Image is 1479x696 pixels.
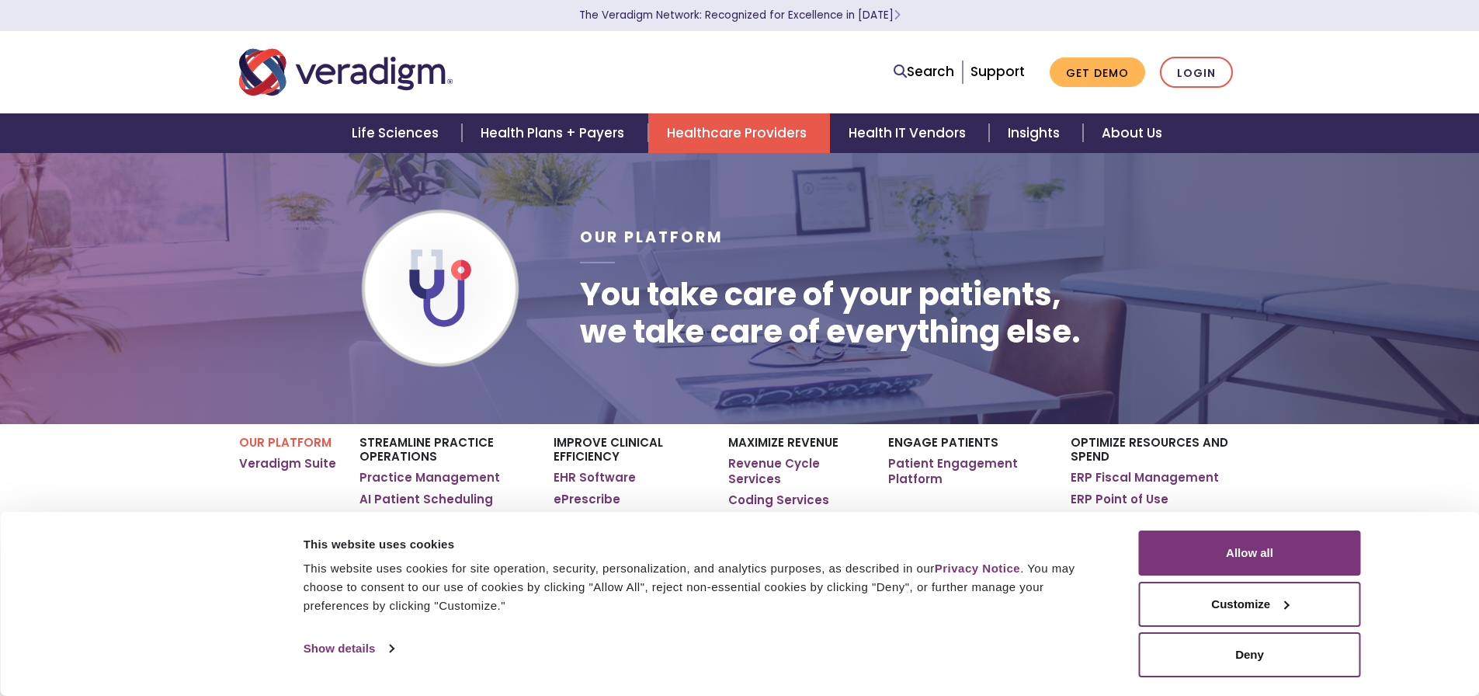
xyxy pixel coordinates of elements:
[989,113,1083,153] a: Insights
[1071,470,1219,485] a: ERP Fiscal Management
[239,47,453,98] img: Veradigm logo
[1139,632,1361,677] button: Deny
[894,8,901,23] span: Learn More
[1139,582,1361,627] button: Customize
[304,637,394,660] a: Show details
[1083,113,1181,153] a: About Us
[935,562,1020,575] a: Privacy Notice
[648,113,830,153] a: Healthcare Providers
[1139,531,1361,576] button: Allow all
[579,8,901,23] a: The Veradigm Network: Recognized for Excellence in [DATE]Learn More
[333,113,462,153] a: Life Sciences
[580,227,724,248] span: Our Platform
[359,470,500,485] a: Practice Management
[462,113,647,153] a: Health Plans + Payers
[1050,57,1145,88] a: Get Demo
[304,535,1104,554] div: This website uses cookies
[239,456,336,472] a: Veradigm Suite
[1160,57,1233,89] a: Login
[830,113,989,153] a: Health IT Vendors
[888,456,1047,486] a: Patient Engagement Platform
[554,492,620,507] a: ePrescribe
[554,470,636,485] a: EHR Software
[894,61,954,82] a: Search
[970,62,1025,81] a: Support
[304,559,1104,615] div: This website uses cookies for site operation, security, personalization, and analytics purposes, ...
[728,456,864,486] a: Revenue Cycle Services
[1071,492,1168,507] a: ERP Point of Use
[728,492,829,508] a: Coding Services
[359,492,493,507] a: AI Patient Scheduling
[580,276,1081,350] h1: You take care of your patients, we take care of everything else.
